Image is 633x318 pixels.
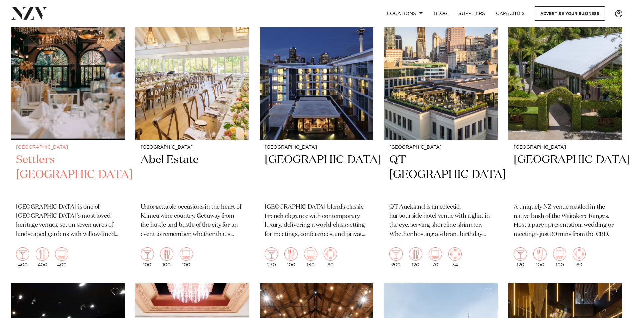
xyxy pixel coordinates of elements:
div: 100 [284,247,298,267]
img: nzv-logo.png [11,7,47,19]
div: 100 [180,247,193,267]
img: theatre.png [429,247,442,261]
img: dining.png [409,247,422,261]
div: 400 [55,247,68,267]
div: 100 [160,247,173,267]
img: meeting.png [573,247,586,261]
div: 400 [36,247,49,267]
p: Unforgettable occasions in the heart of Kumeu wine country. Get away from the hustle and bustle o... [141,203,244,240]
img: meeting.png [324,247,337,261]
div: 230 [265,247,278,267]
img: dining.png [284,247,298,261]
div: 60 [324,247,337,267]
h2: Abel Estate [141,153,244,197]
img: dining.png [533,247,547,261]
img: theatre.png [55,247,68,261]
img: dining.png [160,247,173,261]
img: cocktail.png [141,247,154,261]
h2: Settlers [GEOGRAPHIC_DATA] [16,153,119,197]
img: theatre.png [304,247,317,261]
div: 200 [389,247,403,267]
div: 100 [141,247,154,267]
div: 60 [573,247,586,267]
h2: [GEOGRAPHIC_DATA] [514,153,617,197]
div: 34 [448,247,462,267]
div: 100 [533,247,547,267]
div: 70 [429,247,442,267]
img: cocktail.png [16,247,29,261]
img: dining.png [36,247,49,261]
p: [GEOGRAPHIC_DATA] blends classic French elegance with contemporary luxury, delivering a world-cla... [265,203,368,240]
p: A uniquely NZ venue nestled in the native bush of the Waitakere Ranges. Host a party, presentatio... [514,203,617,240]
small: [GEOGRAPHIC_DATA] [514,145,617,150]
p: [GEOGRAPHIC_DATA] is one of [GEOGRAPHIC_DATA]'s most loved heritage venues, set on seven acres of... [16,203,119,240]
p: QT Auckland is an eclectic, harbourside hotel venue with a glint in the eye, serving shoreline sh... [389,203,493,240]
h2: QT [GEOGRAPHIC_DATA] [389,153,493,197]
div: 120 [409,247,422,267]
small: [GEOGRAPHIC_DATA] [16,145,119,150]
a: BLOG [428,6,453,21]
img: meeting.png [448,247,462,261]
div: 400 [16,247,29,267]
small: [GEOGRAPHIC_DATA] [265,145,368,150]
img: cocktail.png [389,247,403,261]
img: theatre.png [553,247,566,261]
img: cocktail.png [265,247,278,261]
div: 130 [304,247,317,267]
a: Locations [382,6,428,21]
div: 100 [553,247,566,267]
small: [GEOGRAPHIC_DATA] [389,145,493,150]
div: 120 [514,247,527,267]
a: SUPPLIERS [453,6,490,21]
a: Capacities [491,6,530,21]
h2: [GEOGRAPHIC_DATA] [265,153,368,197]
img: theatre.png [180,247,193,261]
img: cocktail.png [514,247,527,261]
a: Advertise your business [535,6,605,21]
small: [GEOGRAPHIC_DATA] [141,145,244,150]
